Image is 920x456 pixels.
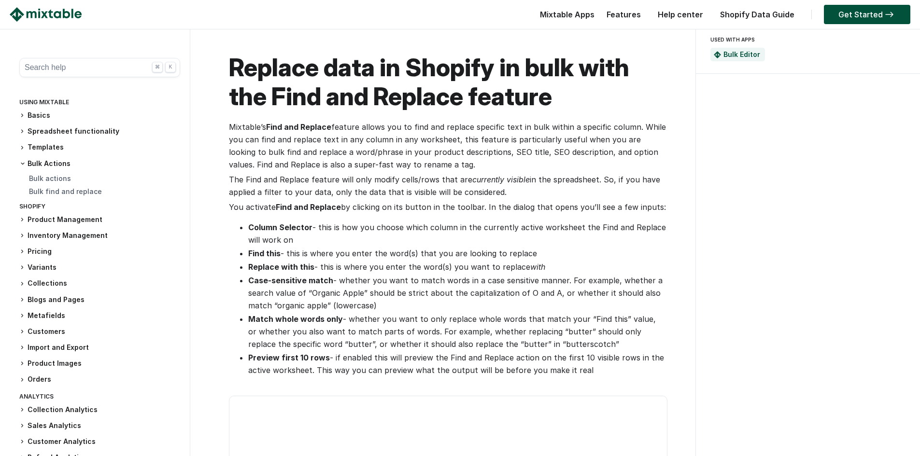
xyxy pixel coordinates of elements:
[19,278,180,289] h3: Collections
[19,231,180,241] h3: Inventory Management
[19,247,180,257] h3: Pricing
[248,351,666,376] li: - if enabled this will preview the Find and Replace action on the first 10 visible rows in the ac...
[248,314,343,324] strong: Match whole words only
[19,142,180,152] h3: Templates
[266,122,331,132] strong: Find and Replace
[248,221,666,246] li: - this is how you choose which column in the currently active worksheet the Find and Replace will...
[10,7,82,22] img: Mixtable logo
[248,313,666,350] li: - whether you want to only replace whole words that match your “Find this” value, or whether you ...
[883,12,896,17] img: arrow-right.svg
[824,5,910,24] a: Get Started
[229,201,666,213] p: You activate by clicking on its button in the toolbar. In the dialog that opens you’ll see a few ...
[19,437,180,447] h3: Customer Analytics
[19,359,180,369] h3: Product Images
[19,421,180,431] h3: Sales Analytics
[165,62,176,72] div: K
[229,53,666,111] h1: Replace data in Shopify in bulk with the Find and Replace feature
[472,175,530,184] em: currently visible
[535,7,594,27] div: Mixtable Apps
[229,121,666,171] p: Mixtable’s feature allows you to find and replace specific text in bulk within a specific column....
[19,295,180,305] h3: Blogs and Pages
[19,391,180,405] div: Analytics
[19,201,180,215] div: Shopify
[530,262,545,272] em: with
[248,261,666,273] li: - this is where you enter the word(s) you want to replace
[653,10,708,19] a: Help center
[248,274,666,312] li: - whether you want to match words in a case sensitive manner. For example, whether a search value...
[723,50,760,58] a: Bulk Editor
[19,263,180,273] h3: Variants
[276,202,341,212] strong: Find and Replace
[19,97,180,111] div: Using Mixtable
[29,187,102,195] a: Bulk find and replace
[710,34,902,45] div: USED WITH APPS
[19,327,180,337] h3: Customers
[248,249,281,258] strong: Find this
[248,262,314,272] strong: Replace with this
[602,10,646,19] a: Features
[19,58,180,77] button: Search help ⌘ K
[29,174,71,182] a: Bulk actions
[19,374,180,385] h3: Orders
[19,215,180,225] h3: Product Management
[19,159,180,168] h3: Bulk Actions
[19,126,180,137] h3: Spreadsheet functionality
[248,222,312,232] strong: Column Selector
[715,10,799,19] a: Shopify Data Guide
[248,353,330,362] strong: Preview first 10 rows
[19,343,180,353] h3: Import and Export
[229,173,666,198] p: The Find and Replace feature will only modify cells/rows that are in the spreadsheet. So, if you ...
[19,111,180,121] h3: Basics
[152,62,163,72] div: ⌘
[714,51,721,58] img: Mixtable Spreadsheet Bulk Editor App
[19,405,180,415] h3: Collection Analytics
[248,247,666,260] li: - this is where you enter the word(s) that you are looking to replace
[248,276,333,285] strong: Case-sensitive match
[19,311,180,321] h3: Metafields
